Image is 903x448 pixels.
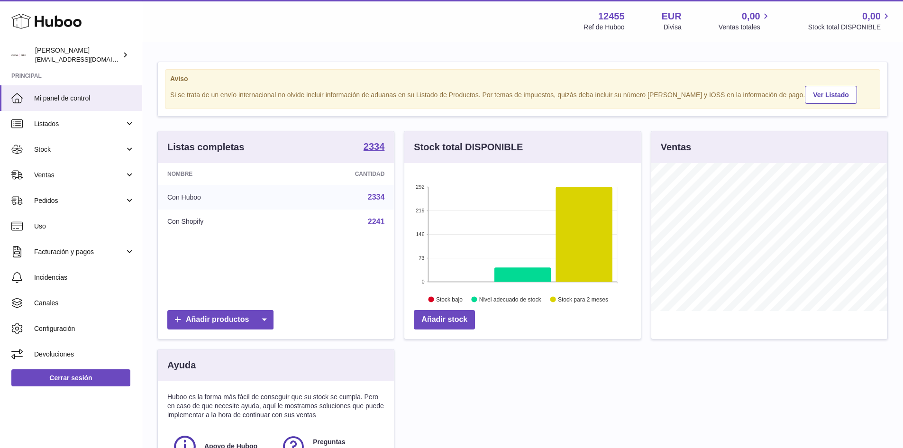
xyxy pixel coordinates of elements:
[416,208,424,213] text: 219
[436,296,463,303] text: Stock bajo
[11,48,26,62] img: pedidos@glowrias.com
[158,185,283,210] td: Con Huboo
[364,142,385,151] strong: 2334
[584,23,624,32] div: Ref de Huboo
[862,10,881,23] span: 0,00
[719,10,771,32] a: 0,00 Ventas totales
[34,94,135,103] span: Mi panel de control
[805,86,857,104] a: Ver Listado
[719,23,771,32] span: Ventas totales
[34,171,125,180] span: Ventas
[808,10,892,32] a: 0,00 Stock total DISPONIBLE
[368,193,385,201] a: 2334
[479,296,542,303] text: Nivel adecuado de stock
[419,255,425,261] text: 73
[34,299,135,308] span: Canales
[414,310,475,329] a: Añadir stock
[34,196,125,205] span: Pedidos
[34,247,125,256] span: Facturación y pagos
[598,10,625,23] strong: 12455
[416,231,424,237] text: 146
[662,10,682,23] strong: EUR
[170,84,875,104] div: Si se trata de un envío internacional no olvide incluir información de aduanas en su Listado de P...
[558,296,608,303] text: Stock para 2 meses
[35,55,139,63] span: [EMAIL_ADDRESS][DOMAIN_NAME]
[34,324,135,333] span: Configuración
[170,74,875,83] strong: Aviso
[34,273,135,282] span: Incidencias
[364,142,385,153] a: 2334
[158,210,283,234] td: Con Shopify
[34,145,125,154] span: Stock
[167,393,384,420] p: Huboo es la forma más fácil de conseguir que su stock se cumpla. Pero en caso de que necesite ayu...
[422,279,425,284] text: 0
[34,119,125,128] span: Listados
[167,141,244,154] h3: Listas completas
[664,23,682,32] div: Divisa
[742,10,760,23] span: 0,00
[158,163,283,185] th: Nombre
[35,46,120,64] div: [PERSON_NAME]
[34,222,135,231] span: Uso
[414,141,523,154] h3: Stock total DISPONIBLE
[416,184,424,190] text: 292
[283,163,394,185] th: Cantidad
[34,350,135,359] span: Devoluciones
[808,23,892,32] span: Stock total DISPONIBLE
[11,369,130,386] a: Cerrar sesión
[167,359,196,372] h3: Ayuda
[661,141,691,154] h3: Ventas
[167,310,274,329] a: Añadir productos
[368,218,385,226] a: 2241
